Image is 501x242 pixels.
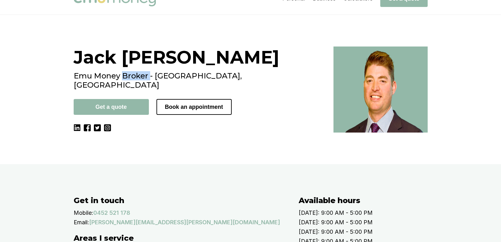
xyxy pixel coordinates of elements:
[299,196,440,205] h2: Available hours
[299,218,440,227] p: [DATE]: 9:00 AM - 5:00 PM
[94,124,101,131] img: Twitter
[74,208,93,218] p: Mobile:
[74,99,149,115] button: Get a quote
[74,196,286,205] h2: Get in touch
[74,71,326,90] h2: Emu Money Broker - [GEOGRAPHIC_DATA], [GEOGRAPHIC_DATA]
[104,124,111,131] img: Instagram
[299,208,440,218] p: [DATE]: 9:00 AM - 5:00 PM
[74,218,89,227] p: Email:
[156,99,232,115] button: Book an appointment
[299,227,440,237] p: [DATE]: 9:00 AM - 5:00 PM
[333,47,428,133] img: Best broker in Melbourne, VIC - Jack Armstrong
[74,47,326,68] h1: Jack [PERSON_NAME]
[89,218,280,227] a: [PERSON_NAME][EMAIL_ADDRESS][PERSON_NAME][DOMAIN_NAME]
[74,124,81,131] img: LinkedIn
[84,124,91,131] img: Facebook
[93,208,130,218] a: 0452 521 178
